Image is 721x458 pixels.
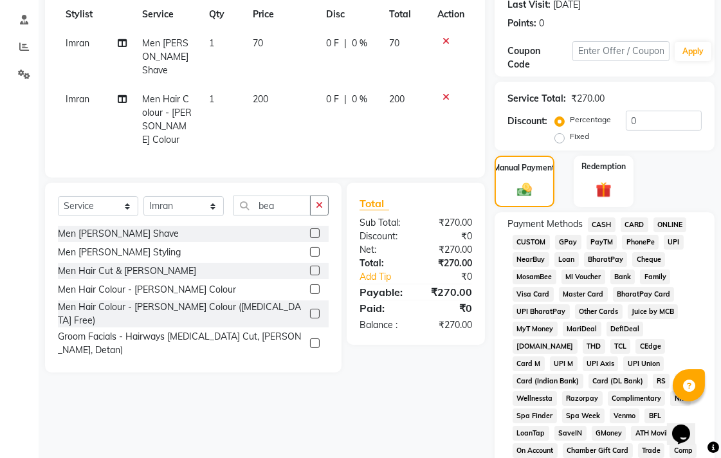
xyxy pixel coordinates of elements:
span: Family [640,270,670,284]
span: 200 [389,93,405,105]
span: 1 [209,93,214,105]
span: Master Card [559,287,608,302]
div: Discount: [350,230,416,243]
span: Imran [66,37,89,49]
span: Wellnessta [513,391,557,406]
span: | [344,93,347,106]
div: Net: [350,243,416,257]
span: Trade [638,443,665,458]
span: CASH [588,217,616,232]
span: THD [583,339,605,354]
div: Sub Total: [350,216,416,230]
span: UPI BharatPay [513,304,570,319]
div: ₹0 [416,230,482,243]
div: Groom Facials - Hairways [MEDICAL_DATA] Cut, [PERSON_NAME], Detan) [58,330,305,357]
span: GMoney [592,426,626,441]
span: SaveIN [554,426,587,441]
span: | [344,37,347,50]
span: MyT Money [513,322,558,336]
span: CEdge [635,339,665,354]
label: Manual Payment [494,162,556,174]
span: TCL [610,339,631,354]
span: Nift [670,391,691,406]
a: Add Tip [350,270,427,284]
span: DefiDeal [607,322,644,336]
span: 0 % [352,37,367,50]
span: UPI Axis [583,356,619,371]
label: Redemption [581,161,626,172]
div: ₹270.00 [416,284,482,300]
div: ₹0 [416,300,482,316]
span: UPI M [550,356,578,371]
iframe: chat widget [667,407,708,445]
div: ₹270.00 [416,216,482,230]
span: BharatPay Card [613,287,675,302]
span: 0 F [326,37,339,50]
span: 0 F [326,93,339,106]
span: Card M [513,356,545,371]
span: Cheque [632,252,665,267]
div: Payable: [350,284,416,300]
span: NearBuy [513,252,549,267]
span: UPI Union [623,356,664,371]
span: PayTM [587,235,617,250]
div: Points: [507,17,536,30]
label: Fixed [570,131,589,142]
div: Men [PERSON_NAME] Styling [58,246,181,259]
div: Men Hair Colour - [PERSON_NAME] Colour [58,283,236,297]
span: Men [PERSON_NAME] Shave [142,37,188,76]
span: Bank [610,270,635,284]
span: Other Cards [575,304,623,319]
div: Balance : [350,318,416,332]
span: 70 [389,37,399,49]
div: ₹0 [427,270,482,284]
span: Card (DL Bank) [589,374,648,389]
span: 1 [209,37,214,49]
span: Spa Finder [513,408,557,423]
span: Imran [66,93,89,105]
div: Men Hair Cut & [PERSON_NAME] [58,264,196,278]
div: Service Total: [507,92,566,105]
span: UPI [664,235,684,250]
span: MosamBee [513,270,556,284]
span: BharatPay [584,252,628,267]
span: Chamber Gift Card [563,443,633,458]
div: Discount: [507,114,547,128]
span: On Account [513,443,558,458]
span: Visa Card [513,287,554,302]
span: Juice by MCB [628,304,679,319]
span: Razorpay [562,391,603,406]
label: Percentage [570,114,611,125]
span: CUSTOM [513,235,550,250]
div: Men Hair Colour - [PERSON_NAME] Colour ([MEDICAL_DATA] Free) [58,300,305,327]
span: MariDeal [563,322,601,336]
div: ₹270.00 [416,257,482,270]
span: 70 [253,37,263,49]
span: Complimentary [608,391,666,406]
span: ONLINE [653,217,687,232]
span: Total [360,197,389,210]
input: Search or Scan [233,196,311,215]
button: Apply [675,42,711,61]
div: Men [PERSON_NAME] Shave [58,227,179,241]
span: MI Voucher [561,270,605,284]
input: Enter Offer / Coupon Code [572,41,670,61]
div: ₹270.00 [416,318,482,332]
span: 0 % [352,93,367,106]
span: 200 [253,93,268,105]
span: LoanTap [513,426,549,441]
div: ₹270.00 [571,92,605,105]
span: CARD [621,217,648,232]
div: ₹270.00 [416,243,482,257]
img: _cash.svg [513,181,536,198]
span: Spa Week [562,408,605,423]
span: Comp [670,443,697,458]
div: Paid: [350,300,416,316]
span: Payment Methods [507,217,583,231]
span: ATH Movil [631,426,672,441]
span: [DOMAIN_NAME] [513,339,578,354]
span: BFL [644,408,665,423]
img: _gift.svg [591,180,617,199]
span: RS [653,374,670,389]
span: PhonePe [622,235,659,250]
